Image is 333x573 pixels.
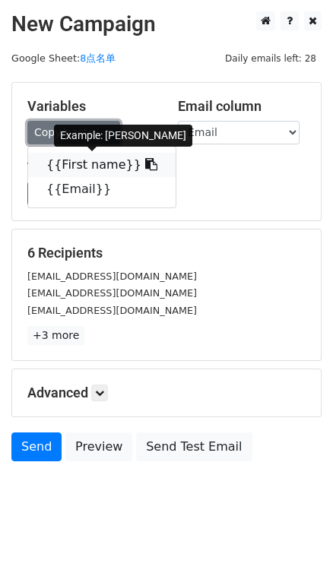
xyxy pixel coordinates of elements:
div: Example: [PERSON_NAME] [54,125,192,147]
a: {{Email}} [28,177,176,201]
h5: Variables [27,98,155,115]
small: [EMAIL_ADDRESS][DOMAIN_NAME] [27,287,197,299]
a: Copy/paste... [27,121,120,144]
h5: Advanced [27,385,306,401]
span: Daily emails left: 28 [220,50,322,67]
a: Preview [65,432,132,461]
a: {{First name}} [28,153,176,177]
h5: 6 Recipients [27,245,306,261]
small: [EMAIL_ADDRESS][DOMAIN_NAME] [27,271,197,282]
a: +3 more [27,326,84,345]
a: Send [11,432,62,461]
a: Send Test Email [136,432,252,461]
h5: Email column [178,98,306,115]
h2: New Campaign [11,11,322,37]
div: 聊天小组件 [257,500,333,573]
small: [EMAIL_ADDRESS][DOMAIN_NAME] [27,305,197,316]
a: 8点名单 [80,52,116,64]
small: Google Sheet: [11,52,116,64]
iframe: Chat Widget [257,500,333,573]
a: Daily emails left: 28 [220,52,322,64]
